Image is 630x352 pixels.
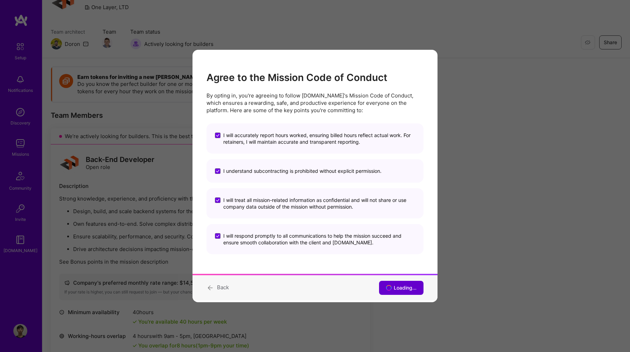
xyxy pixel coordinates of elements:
p: By opting in, you're agreeing to follow [DOMAIN_NAME]'s Mission Code of Conduct, which ensures a ... [206,92,423,114]
span: I will accurately report hours worked, ensuring billed hours reflect actual work. For retainers, ... [223,132,415,145]
span: I will respond promptly to all communications to help the mission succeed and ensure smooth colla... [223,232,415,246]
h2: Agree to the Mission Code of Conduct [206,72,423,83]
span: Back [217,284,229,291]
i: icon ArrowBack [206,283,214,292]
div: modal [192,50,437,302]
span: I will treat all mission-related information as confidential and will not share or use company da... [223,197,415,210]
span: I understand subcontracting is prohibited without explicit permission. [223,168,381,174]
button: Back [206,283,229,292]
